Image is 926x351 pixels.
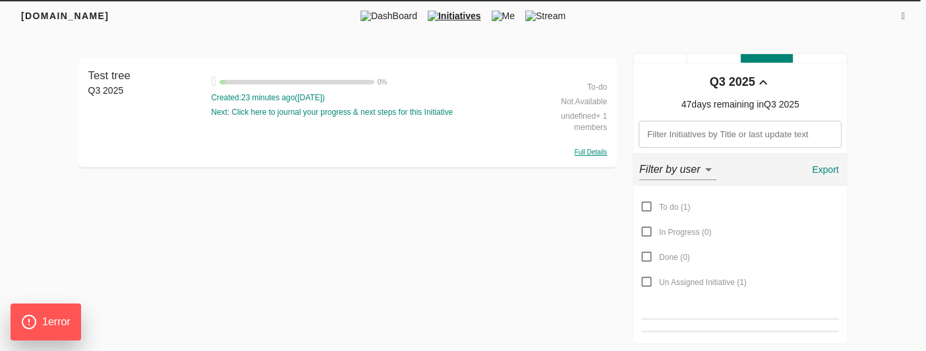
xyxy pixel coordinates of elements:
[88,84,205,97] div: Q3 2025
[21,11,109,21] span: [DOMAIN_NAME]
[422,9,486,22] span: Initiatives
[639,164,700,175] em: Filter by user
[710,74,755,91] div: Q3 2025
[211,107,523,118] div: Next: Click here to journal your progress & next steps for this Initiative
[809,162,841,178] span: Export
[659,228,711,237] span: In Progress ( 0 )
[804,154,846,185] button: Export
[486,9,520,22] span: Me
[428,11,438,21] img: tic.png
[355,9,422,22] span: DashBoard
[575,148,607,156] span: Full Details
[681,99,799,110] span: 47 days remaining in Q3 2025
[378,79,387,86] span: 0 %
[529,79,607,93] div: To-do
[361,11,371,21] img: dashboard.png
[529,93,607,108] div: Not Available
[88,69,130,82] span: Test tree
[520,9,571,22] span: Stream
[659,278,747,287] span: Un Assigned Initiative ( 1 )
[492,11,502,21] img: me.png
[639,159,716,180] div: Filter by user
[529,108,607,133] div: undefined+ 1 members
[639,121,842,148] input: Filter Initiatives by Title or last update text
[659,253,690,262] span: Done ( 0 )
[525,11,536,21] img: stream.png
[659,203,690,212] span: To do ( 1 )
[211,92,523,104] div: Created: 23 minutes ago ( [DATE] )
